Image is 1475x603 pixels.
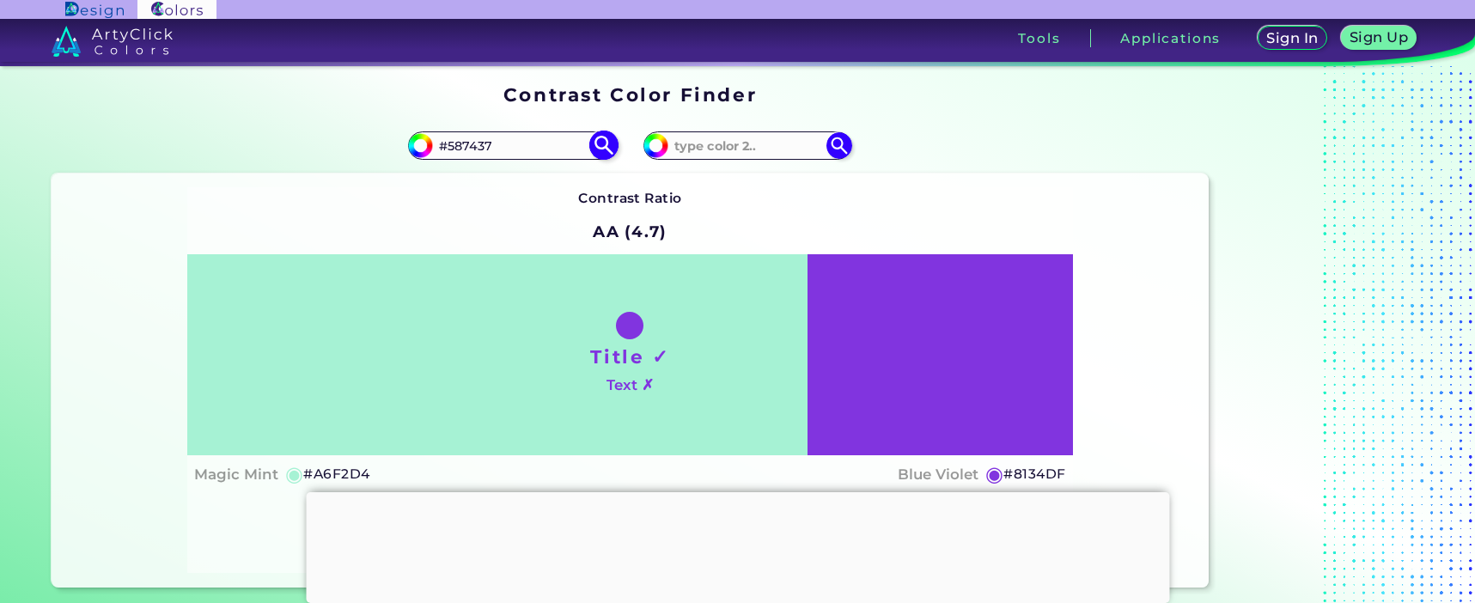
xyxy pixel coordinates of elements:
[578,190,682,206] strong: Contrast Ratio
[1269,32,1315,45] h5: Sign In
[590,344,669,369] h1: Title ✓
[1261,27,1325,49] a: Sign In
[668,134,828,157] input: type color 2..
[826,132,852,158] img: icon search
[303,463,369,485] h5: #A6F2D4
[898,462,978,487] h4: Blue Violet
[1352,31,1405,44] h5: Sign Up
[52,26,173,57] img: logo_artyclick_colors_white.svg
[433,134,593,157] input: type color 1..
[589,131,619,161] img: icon search
[585,213,675,251] h2: AA (4.7)
[1018,32,1060,45] h3: Tools
[503,82,757,107] h1: Contrast Color Finder
[1345,27,1413,49] a: Sign Up
[1216,78,1430,594] iframe: Advertisement
[985,464,1004,484] h5: ◉
[306,492,1169,599] iframe: Advertisement
[285,464,304,484] h5: ◉
[65,2,123,18] img: ArtyClick Design logo
[194,462,278,487] h4: Magic Mint
[606,373,654,398] h4: Text ✗
[1120,32,1221,45] h3: Applications
[1003,463,1065,485] h5: #8134DF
